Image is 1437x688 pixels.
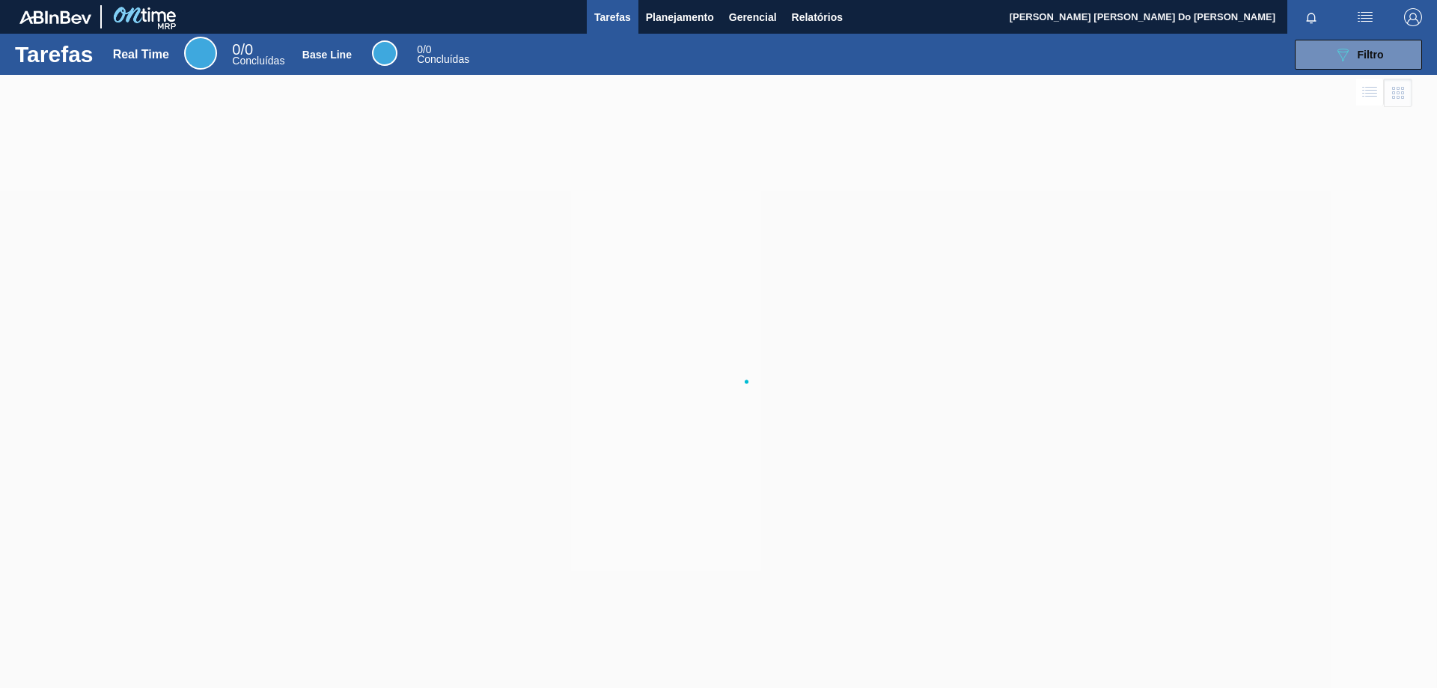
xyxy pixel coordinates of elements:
span: 0 [232,41,240,58]
div: Real Time [113,48,169,61]
img: userActions [1356,8,1374,26]
h1: Tarefas [15,46,94,63]
button: Filtro [1295,40,1422,70]
div: Base Line [302,49,352,61]
span: / 0 [232,41,253,58]
div: Real Time [184,37,217,70]
span: Gerencial [729,8,777,26]
span: 0 [417,43,423,55]
span: Planejamento [646,8,714,26]
span: / 0 [417,43,431,55]
img: TNhmsLtSVTkK8tSr43FrP2fwEKptu5GPRR3wAAAABJRU5ErkJggg== [19,10,91,24]
span: Filtro [1358,49,1384,61]
span: Concluídas [232,55,284,67]
div: Base Line [372,40,397,66]
img: Logout [1404,8,1422,26]
div: Real Time [232,43,284,66]
span: Concluídas [417,53,469,65]
button: Notificações [1287,7,1335,28]
span: Relatórios [792,8,843,26]
div: Base Line [417,45,469,64]
span: Tarefas [594,8,631,26]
